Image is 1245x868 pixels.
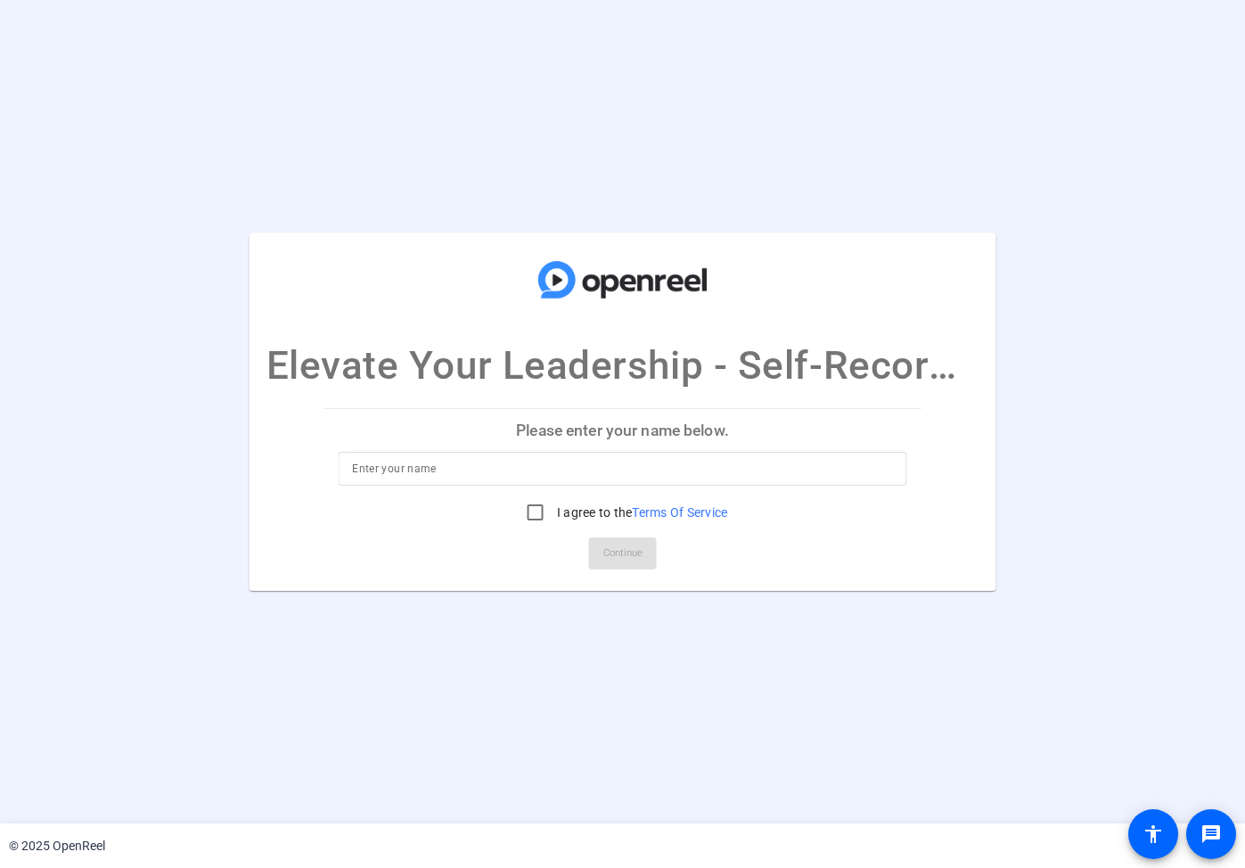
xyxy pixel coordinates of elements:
mat-icon: message [1200,823,1222,845]
a: Terms Of Service [632,505,727,520]
p: Elevate Your Leadership - Self-Record Session [266,336,979,395]
label: I agree to the [553,504,728,521]
img: company-logo [534,250,712,309]
p: Please enter your name below. [324,409,921,452]
div: © 2025 OpenReel [9,837,105,856]
input: Enter your name [352,458,893,479]
mat-icon: accessibility [1143,823,1164,845]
